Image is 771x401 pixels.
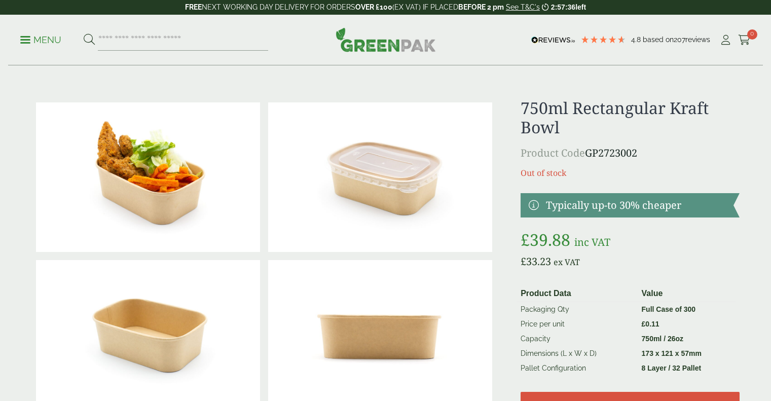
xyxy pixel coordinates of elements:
[521,229,530,250] span: £
[521,167,739,179] p: Out of stock
[521,146,585,160] span: Product Code
[574,235,610,249] span: inc VAT
[642,364,702,372] strong: 8 Layer / 32 Pallet
[738,35,751,45] i: Cart
[738,32,751,48] a: 0
[521,229,570,250] bdi: 39.88
[268,102,492,252] img: 750ml Rectangular Kraft Bowl With Lid
[517,317,637,332] td: Price per unit
[521,254,551,268] bdi: 33.23
[554,257,580,268] span: ex VAT
[336,27,436,52] img: GreenPak Supplies
[506,3,540,11] a: See T&C's
[580,35,626,44] div: 4.79 Stars
[551,3,575,11] span: 2:57:36
[531,37,575,44] img: REVIEWS.io
[517,285,637,302] th: Product Data
[185,3,202,11] strong: FREE
[355,3,392,11] strong: OVER £100
[631,35,643,44] span: 4.8
[521,98,739,137] h1: 750ml Rectangular Kraft Bowl
[36,102,260,252] img: 750ml Rectangular Kraft Bowl With Food Contents
[20,34,61,46] p: Menu
[642,349,702,357] strong: 173 x 121 x 57mm
[747,29,757,40] span: 0
[719,35,732,45] i: My Account
[521,254,526,268] span: £
[20,34,61,44] a: Menu
[517,361,637,376] td: Pallet Configuration
[521,145,739,161] p: GP2723002
[517,302,637,317] td: Packaging Qty
[517,332,637,346] td: Capacity
[685,35,710,44] span: reviews
[642,305,696,313] strong: Full Case of 300
[642,320,646,328] span: £
[458,3,504,11] strong: BEFORE 2 pm
[642,320,659,328] bdi: 0.11
[638,285,736,302] th: Value
[642,335,684,343] strong: 750ml / 26oz
[575,3,586,11] span: left
[643,35,674,44] span: Based on
[517,346,637,361] td: Dimensions (L x W x D)
[674,35,685,44] span: 207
